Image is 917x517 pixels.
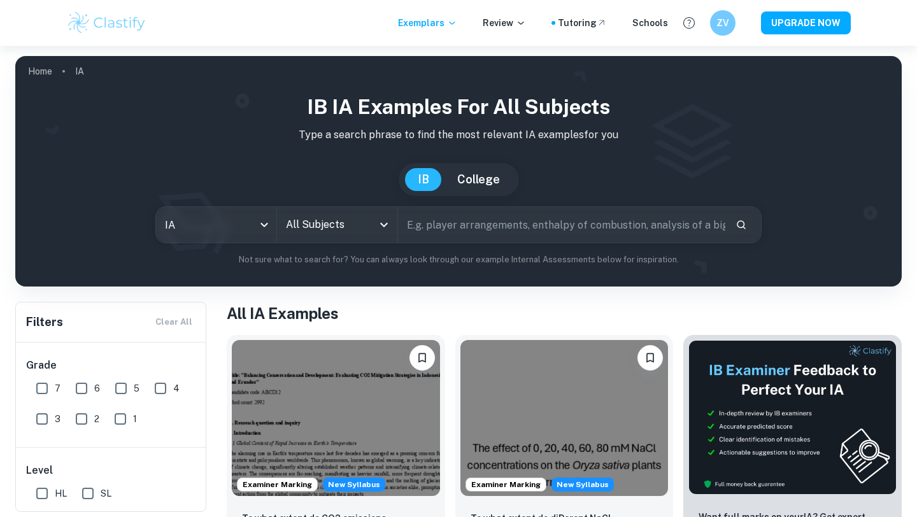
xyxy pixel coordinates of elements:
h1: IB IA examples for all subjects [25,92,892,122]
a: Schools [632,16,668,30]
button: UPGRADE NOW [761,11,851,34]
span: New Syllabus [551,478,614,492]
span: 6 [94,381,100,395]
button: Search [730,214,752,236]
h1: All IA Examples [227,302,902,325]
h6: Filters [26,313,63,331]
a: Home [28,62,52,80]
span: Examiner Marking [466,479,546,490]
span: 4 [173,381,180,395]
img: ESS IA example thumbnail: To what extent do diPerent NaCl concentr [460,340,669,496]
span: New Syllabus [323,478,385,492]
span: 5 [134,381,139,395]
button: Bookmark [409,345,435,371]
p: Type a search phrase to find the most relevant IA examples for you [25,127,892,143]
span: Examiner Marking [238,479,317,490]
button: Bookmark [637,345,663,371]
img: ESS IA example thumbnail: To what extent do CO2 emissions contribu [232,340,440,496]
img: Thumbnail [688,340,897,495]
span: 2 [94,412,99,426]
img: Clastify logo [66,10,147,36]
button: College [444,168,513,191]
p: Review [483,16,526,30]
button: IB [405,168,442,191]
h6: ZV [716,16,730,30]
button: Help and Feedback [678,12,700,34]
button: Open [375,216,393,234]
button: ZV [710,10,736,36]
span: 1 [133,412,137,426]
h6: Level [26,463,197,478]
div: Starting from the May 2026 session, the ESS IA requirements have changed. We created this exempla... [323,478,385,492]
span: HL [55,486,67,500]
div: Starting from the May 2026 session, the ESS IA requirements have changed. We created this exempla... [551,478,614,492]
span: 7 [55,381,60,395]
p: Not sure what to search for? You can always look through our example Internal Assessments below f... [25,253,892,266]
h6: Grade [26,358,197,373]
span: 3 [55,412,60,426]
img: profile cover [15,56,902,287]
p: Exemplars [398,16,457,30]
a: Tutoring [558,16,607,30]
input: E.g. player arrangements, enthalpy of combustion, analysis of a big city... [398,207,725,243]
div: IA [156,207,276,243]
span: SL [101,486,111,500]
p: IA [75,64,84,78]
